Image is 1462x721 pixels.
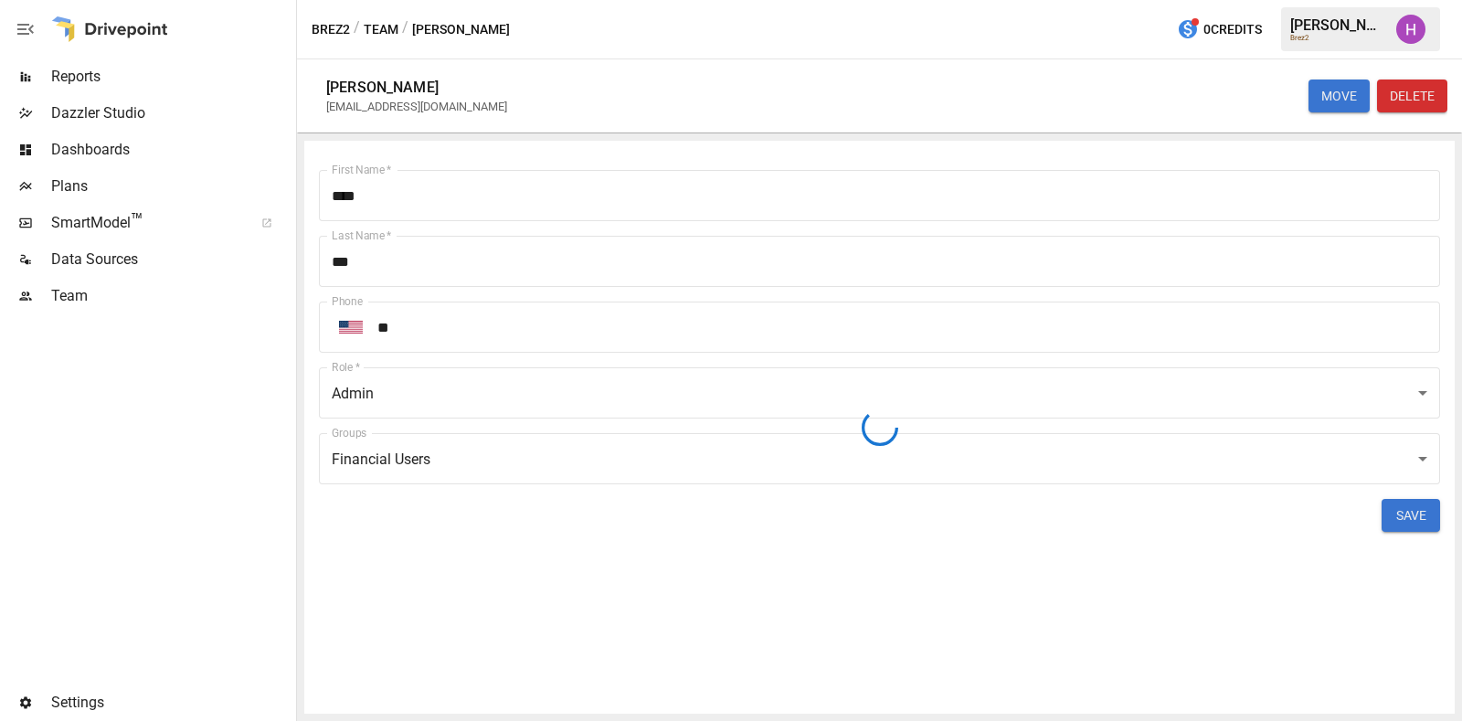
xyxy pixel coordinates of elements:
span: Dazzler Studio [51,102,292,124]
button: Harry Antonio [1385,4,1436,55]
button: Team [364,18,398,41]
button: 0Credits [1170,13,1269,47]
label: First Name [332,162,391,177]
span: 0 Credits [1203,18,1262,41]
img: Harry Antonio [1396,15,1425,44]
span: Dashboards [51,139,292,161]
span: Plans [51,175,292,197]
button: Brez2 [312,18,350,41]
span: Reports [51,66,292,88]
div: / [354,18,360,41]
label: Phone [332,293,363,309]
span: SmartModel [51,212,241,234]
span: Team [51,285,292,307]
div: [EMAIL_ADDRESS][DOMAIN_NAME] [326,100,507,113]
button: DELETE [1377,80,1447,112]
label: Groups [332,425,366,440]
span: Data Sources [51,249,292,270]
button: MOVE [1308,80,1370,112]
span: ™ [131,209,143,232]
div: [PERSON_NAME] [1290,16,1385,34]
label: Last Name [332,228,391,243]
div: Brez2 [1290,34,1385,42]
div: [PERSON_NAME] [326,79,439,96]
div: / [402,18,408,41]
label: Role [332,359,360,375]
span: Settings [51,692,292,714]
